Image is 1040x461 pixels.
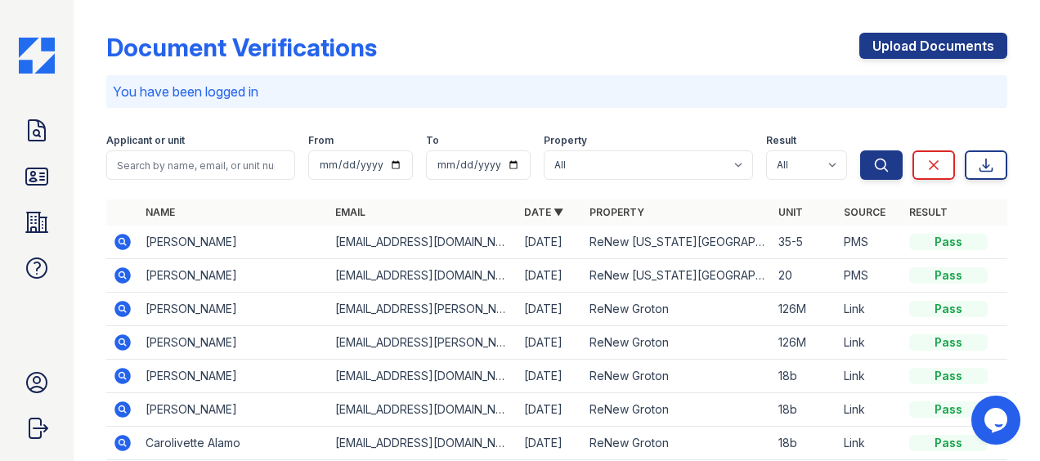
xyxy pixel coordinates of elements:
iframe: chat widget [971,396,1024,445]
td: ReNew Groton [583,427,772,460]
td: [EMAIL_ADDRESS][DOMAIN_NAME] [329,393,518,427]
label: Result [766,134,796,147]
a: Name [146,206,175,218]
a: Unit [778,206,803,218]
td: [EMAIL_ADDRESS][DOMAIN_NAME] [329,360,518,393]
input: Search by name, email, or unit number [106,150,295,180]
td: ReNew Groton [583,360,772,393]
img: CE_Icon_Blue-c292c112584629df590d857e76928e9f676e5b41ef8f769ba2f05ee15b207248.png [19,38,55,74]
div: Pass [909,334,988,351]
td: [PERSON_NAME] [139,326,328,360]
td: [DATE] [518,427,583,460]
td: [DATE] [518,293,583,326]
a: Result [909,206,948,218]
td: [PERSON_NAME] [139,293,328,326]
td: [PERSON_NAME] [139,259,328,293]
td: Link [837,293,903,326]
label: From [308,134,334,147]
td: Link [837,326,903,360]
td: [EMAIL_ADDRESS][PERSON_NAME][DOMAIN_NAME] [329,293,518,326]
td: 18b [772,427,837,460]
td: Carolivette Alamo [139,427,328,460]
td: Link [837,393,903,427]
td: Link [837,360,903,393]
td: Link [837,427,903,460]
td: ReNew Groton [583,326,772,360]
td: 126M [772,293,837,326]
div: Pass [909,234,988,250]
td: [EMAIL_ADDRESS][DOMAIN_NAME] [329,259,518,293]
td: ReNew [US_STATE][GEOGRAPHIC_DATA] [583,226,772,259]
td: [DATE] [518,326,583,360]
td: ReNew Groton [583,393,772,427]
td: [EMAIL_ADDRESS][PERSON_NAME][DOMAIN_NAME] [329,326,518,360]
label: Applicant or unit [106,134,185,147]
td: 35-5 [772,226,837,259]
div: Pass [909,267,988,284]
a: Email [335,206,365,218]
td: 18b [772,360,837,393]
label: To [426,134,439,147]
td: 18b [772,393,837,427]
label: Property [544,134,587,147]
div: Pass [909,435,988,451]
td: ReNew [US_STATE][GEOGRAPHIC_DATA] [583,259,772,293]
a: Date ▼ [524,206,563,218]
td: 20 [772,259,837,293]
div: Pass [909,368,988,384]
td: [PERSON_NAME] [139,226,328,259]
a: Source [844,206,885,218]
td: ReNew Groton [583,293,772,326]
div: Pass [909,301,988,317]
td: [DATE] [518,259,583,293]
td: 126M [772,326,837,360]
a: Property [589,206,644,218]
td: [DATE] [518,226,583,259]
div: Pass [909,401,988,418]
td: PMS [837,226,903,259]
td: [EMAIL_ADDRESS][DOMAIN_NAME] [329,427,518,460]
a: Upload Documents [859,33,1007,59]
td: PMS [837,259,903,293]
p: You have been logged in [113,82,1001,101]
td: [DATE] [518,393,583,427]
td: [DATE] [518,360,583,393]
td: [PERSON_NAME] [139,393,328,427]
td: [PERSON_NAME] [139,360,328,393]
td: [EMAIL_ADDRESS][DOMAIN_NAME] [329,226,518,259]
div: Document Verifications [106,33,377,62]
